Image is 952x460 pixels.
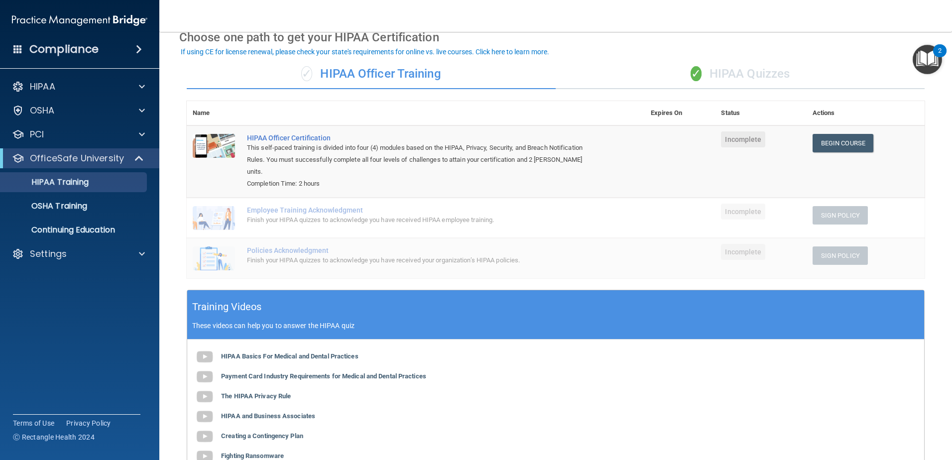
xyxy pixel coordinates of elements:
b: Payment Card Industry Requirements for Medical and Dental Practices [221,372,426,380]
p: OSHA Training [6,201,87,211]
div: Finish your HIPAA quizzes to acknowledge you have received your organization’s HIPAA policies. [247,254,595,266]
a: Begin Course [813,134,873,152]
div: This self-paced training is divided into four (4) modules based on the HIPAA, Privacy, Security, ... [247,142,595,178]
b: Creating a Contingency Plan [221,432,303,440]
p: PCI [30,128,44,140]
img: PMB logo [12,10,147,30]
div: HIPAA Quizzes [556,59,925,89]
button: Open Resource Center, 2 new notifications [913,45,942,74]
th: Name [187,101,241,125]
a: Settings [12,248,145,260]
img: gray_youtube_icon.38fcd6cc.png [195,407,215,427]
p: OSHA [30,105,55,116]
img: gray_youtube_icon.38fcd6cc.png [195,367,215,387]
span: Ⓒ Rectangle Health 2024 [13,432,95,442]
div: Completion Time: 2 hours [247,178,595,190]
b: Fighting Ransomware [221,452,284,460]
div: 2 [938,51,942,64]
span: ✓ [691,66,702,81]
button: Sign Policy [813,246,868,265]
a: PCI [12,128,145,140]
h5: Training Videos [192,298,262,316]
a: OSHA [12,105,145,116]
span: Incomplete [721,131,765,147]
a: Privacy Policy [66,418,111,428]
div: HIPAA Officer Training [187,59,556,89]
p: HIPAA [30,81,55,93]
h4: Compliance [29,42,99,56]
div: Employee Training Acknowledgment [247,206,595,214]
b: HIPAA and Business Associates [221,412,315,420]
div: Policies Acknowledgment [247,246,595,254]
span: ✓ [301,66,312,81]
span: Incomplete [721,204,765,220]
b: The HIPAA Privacy Rule [221,392,291,400]
button: Sign Policy [813,206,868,225]
button: If using CE for license renewal, please check your state's requirements for online vs. live cours... [179,47,551,57]
a: HIPAA [12,81,145,93]
b: HIPAA Basics For Medical and Dental Practices [221,352,358,360]
a: HIPAA Officer Certification [247,134,595,142]
div: If using CE for license renewal, please check your state's requirements for online vs. live cours... [181,48,549,55]
th: Status [715,101,806,125]
p: HIPAA Training [6,177,89,187]
th: Expires On [645,101,715,125]
img: gray_youtube_icon.38fcd6cc.png [195,387,215,407]
p: OfficeSafe University [30,152,124,164]
p: Continuing Education [6,225,142,235]
span: Incomplete [721,244,765,260]
img: gray_youtube_icon.38fcd6cc.png [195,347,215,367]
th: Actions [807,101,925,125]
div: Choose one path to get your HIPAA Certification [179,23,932,52]
img: gray_youtube_icon.38fcd6cc.png [195,427,215,447]
p: Settings [30,248,67,260]
a: Terms of Use [13,418,54,428]
div: Finish your HIPAA quizzes to acknowledge you have received HIPAA employee training. [247,214,595,226]
a: OfficeSafe University [12,152,144,164]
iframe: Drift Widget Chat Controller [780,389,940,429]
p: These videos can help you to answer the HIPAA quiz [192,322,919,330]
